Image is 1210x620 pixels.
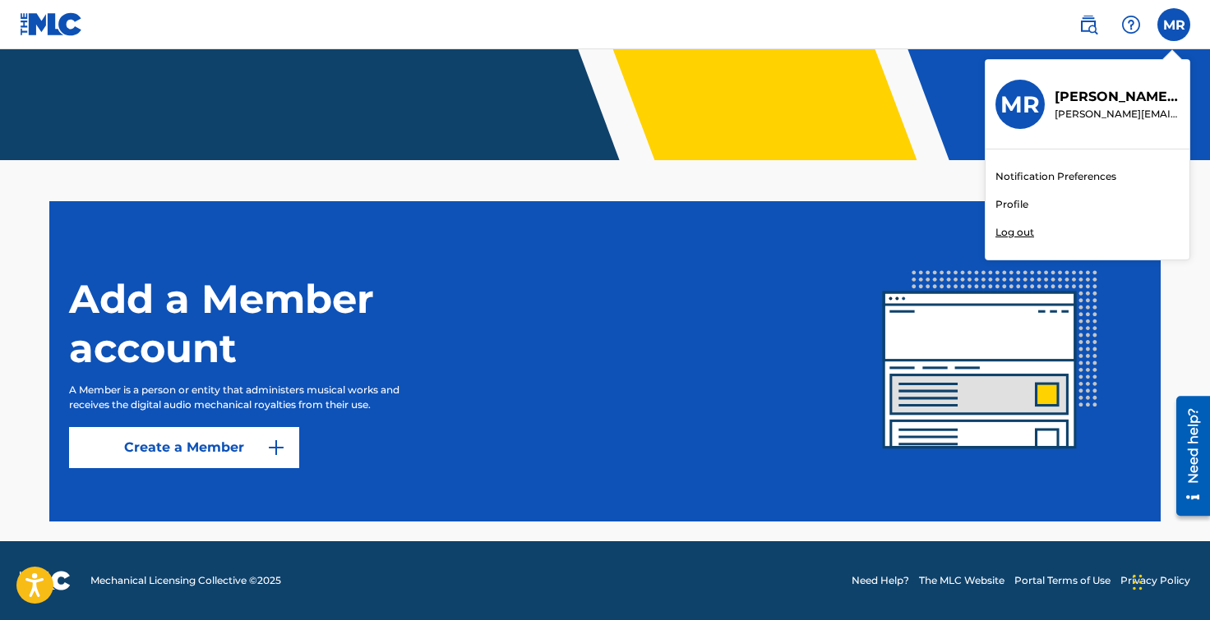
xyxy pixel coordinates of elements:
[840,211,1141,512] img: img
[1072,8,1105,41] a: Public Search
[20,571,71,590] img: logo
[69,427,299,468] a: Create a Member
[266,438,286,457] img: 9d2ae6d4665cec9f34b9.svg
[1078,15,1098,34] img: search
[69,383,432,412] p: A Member is a person or entity that administers musical works and receives the digital audio mech...
[90,573,281,588] span: Mechanical Licensing Collective © 2025
[1121,15,1141,34] img: help
[1120,573,1190,588] a: Privacy Policy
[919,573,1004,588] a: The MLC Website
[1055,87,1180,107] p: Melvin Rogers
[1014,573,1111,588] a: Portal Terms of Use
[852,573,909,588] a: Need Help?
[995,197,1028,212] a: Profile
[1055,107,1180,122] p: melvin_rogers@hotmail.com
[1000,90,1040,119] h3: MR
[20,12,83,36] img: MLC Logo
[995,169,1116,184] a: Notification Preferences
[1115,8,1148,41] div: Help
[69,274,480,373] h1: Add a Member account
[995,225,1034,240] p: Log out
[1128,541,1210,620] iframe: Chat Widget
[1157,8,1190,41] div: User Menu
[1133,558,1143,607] div: Drag
[1164,390,1210,522] iframe: Resource Center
